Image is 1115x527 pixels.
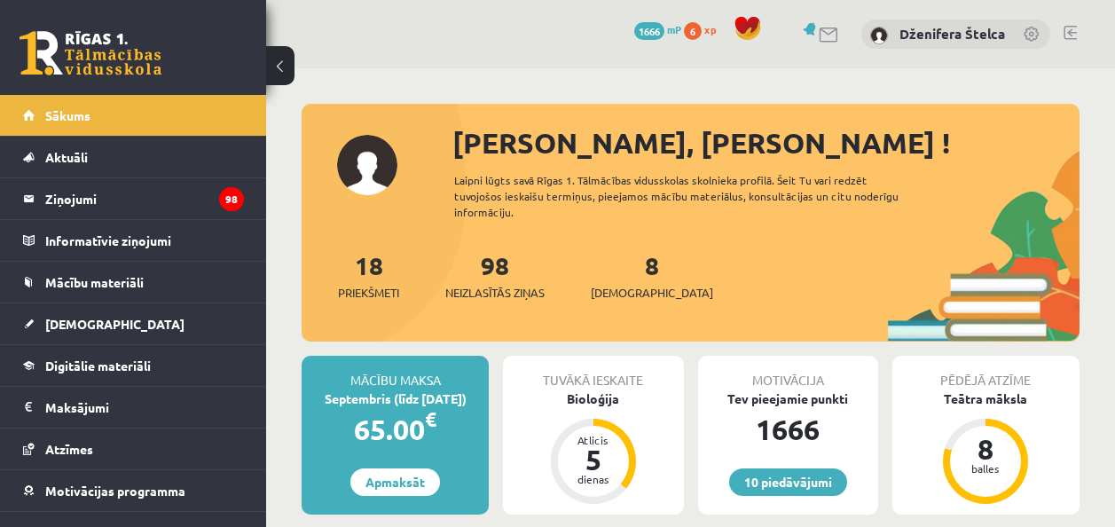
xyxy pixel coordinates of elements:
[45,358,151,374] span: Digitālie materiāli
[425,406,436,432] span: €
[452,122,1080,164] div: [PERSON_NAME], [PERSON_NAME] !
[302,356,489,389] div: Mācību maksa
[219,187,244,211] i: 98
[729,468,847,496] a: 10 piedāvājumi
[503,389,683,507] a: Bioloģija Atlicis 5 dienas
[23,303,244,344] a: [DEMOGRAPHIC_DATA]
[503,389,683,408] div: Bioloģija
[591,284,713,302] span: [DEMOGRAPHIC_DATA]
[45,316,185,332] span: [DEMOGRAPHIC_DATA]
[698,408,878,451] div: 1666
[23,95,244,136] a: Sākums
[698,389,878,408] div: Tev pieejamie punkti
[698,356,878,389] div: Motivācija
[454,172,921,220] div: Laipni lūgts savā Rīgas 1. Tālmācības vidusskolas skolnieka profilā. Šeit Tu vari redzēt tuvojošo...
[684,22,725,36] a: 6 xp
[892,389,1080,408] div: Teātra māksla
[23,387,244,428] a: Maksājumi
[591,249,713,302] a: 8[DEMOGRAPHIC_DATA]
[45,149,88,165] span: Aktuāli
[634,22,664,40] span: 1666
[20,31,161,75] a: Rīgas 1. Tālmācības vidusskola
[899,25,1005,43] a: Dženifera Štelca
[503,356,683,389] div: Tuvākā ieskaite
[634,22,681,36] a: 1666 mP
[23,429,244,469] a: Atzīmes
[567,435,620,445] div: Atlicis
[23,178,244,219] a: Ziņojumi98
[45,107,90,123] span: Sākums
[870,27,888,44] img: Dženifera Štelca
[667,22,681,36] span: mP
[704,22,716,36] span: xp
[350,468,440,496] a: Apmaksāt
[445,284,545,302] span: Neizlasītās ziņas
[959,435,1012,463] div: 8
[23,470,244,511] a: Motivācijas programma
[23,262,244,303] a: Mācību materiāli
[23,137,244,177] a: Aktuāli
[45,483,185,499] span: Motivācijas programma
[23,345,244,386] a: Digitālie materiāli
[302,389,489,408] div: Septembris (līdz [DATE])
[45,387,244,428] legend: Maksājumi
[445,249,545,302] a: 98Neizlasītās ziņas
[959,463,1012,474] div: balles
[45,220,244,261] legend: Informatīvie ziņojumi
[567,474,620,484] div: dienas
[338,284,399,302] span: Priekšmeti
[567,445,620,474] div: 5
[23,220,244,261] a: Informatīvie ziņojumi
[338,249,399,302] a: 18Priekšmeti
[302,408,489,451] div: 65.00
[45,274,144,290] span: Mācību materiāli
[45,178,244,219] legend: Ziņojumi
[892,356,1080,389] div: Pēdējā atzīme
[684,22,702,40] span: 6
[45,441,93,457] span: Atzīmes
[892,389,1080,507] a: Teātra māksla 8 balles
